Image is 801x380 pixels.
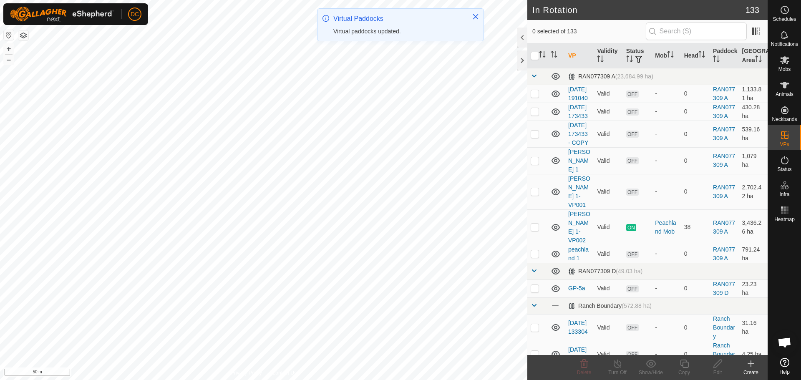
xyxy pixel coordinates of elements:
[713,126,735,141] a: RAN077309 A
[470,11,481,23] button: Close
[774,217,795,222] span: Heatmap
[568,73,653,80] div: RAN077309 A
[568,211,590,244] a: [PERSON_NAME] 1-VP002
[539,52,546,59] p-sorticon: Activate to sort
[655,107,677,116] div: -
[739,209,768,245] td: 3,436.26 ha
[626,351,639,358] span: OFF
[626,157,639,164] span: OFF
[681,209,710,245] td: 38
[681,341,710,367] td: 0
[681,147,710,174] td: 0
[681,43,710,68] th: Head
[779,192,789,197] span: Infra
[594,314,622,341] td: Valid
[739,85,768,103] td: 1,133.81 ha
[4,44,14,54] button: +
[568,148,590,173] a: [PERSON_NAME] 1
[739,314,768,341] td: 31.16 ha
[551,52,557,59] p-sorticon: Activate to sort
[594,279,622,297] td: Valid
[713,342,735,366] a: Ranch Boundary
[626,224,636,231] span: ON
[655,350,677,359] div: -
[4,30,14,40] button: Reset Map
[681,245,710,263] td: 0
[626,57,633,63] p-sorticon: Activate to sort
[655,323,677,332] div: -
[698,52,705,59] p-sorticon: Activate to sort
[568,246,589,262] a: peachland 1
[10,7,114,22] img: Gallagher Logo
[713,281,735,296] a: RAN077309 D
[681,103,710,121] td: 0
[667,369,701,376] div: Copy
[532,5,746,15] h2: In Rotation
[131,10,139,19] span: DC
[626,251,639,258] span: OFF
[713,153,735,168] a: RAN077309 A
[655,187,677,196] div: -
[594,85,622,103] td: Valid
[272,369,297,377] a: Contact Us
[568,346,588,362] a: [DATE] 073633
[626,131,639,138] span: OFF
[739,245,768,263] td: 791.24 ha
[780,142,789,147] span: VPs
[739,174,768,209] td: 2,702.42 ha
[734,369,768,376] div: Create
[616,268,642,274] span: (49.03 ha)
[594,43,622,68] th: Validity
[713,315,735,340] a: Ranch Boundary
[713,104,735,119] a: RAN077309 A
[626,285,639,292] span: OFF
[655,130,677,138] div: -
[681,279,710,297] td: 0
[681,85,710,103] td: 0
[594,147,622,174] td: Valid
[568,86,588,101] a: [DATE] 191040
[778,67,791,72] span: Mobs
[779,370,790,375] span: Help
[646,23,747,40] input: Search (S)
[768,355,801,378] a: Help
[594,121,622,147] td: Valid
[601,369,634,376] div: Turn Off
[568,302,652,310] div: Ranch Boundary
[777,167,791,172] span: Status
[655,249,677,258] div: -
[713,184,735,199] a: RAN077309 A
[594,245,622,263] td: Valid
[655,284,677,293] div: -
[746,4,759,16] span: 133
[739,121,768,147] td: 539.16 ha
[681,174,710,209] td: 0
[594,174,622,209] td: Valid
[713,219,735,235] a: RAN077309 A
[701,369,734,376] div: Edit
[622,302,652,309] span: (572.88 ha)
[333,27,463,36] div: Virtual paddocks updated.
[655,219,677,236] div: Peachland Mob
[652,43,680,68] th: Mob
[773,17,796,22] span: Schedules
[626,189,639,196] span: OFF
[681,314,710,341] td: 0
[739,341,768,367] td: 4.25 ha
[577,370,592,375] span: Delete
[710,43,738,68] th: Paddock
[739,43,768,68] th: [GEOGRAPHIC_DATA] Area
[231,369,262,377] a: Privacy Policy
[772,117,797,122] span: Neckbands
[634,369,667,376] div: Show/Hide
[626,91,639,98] span: OFF
[333,14,463,24] div: Virtual Paddocks
[626,324,639,331] span: OFF
[772,330,797,355] a: Open chat
[568,268,642,275] div: RAN077309 D
[681,121,710,147] td: 0
[771,42,798,47] span: Notifications
[713,246,735,262] a: RAN077309 A
[755,57,762,63] p-sorticon: Activate to sort
[565,43,594,68] th: VP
